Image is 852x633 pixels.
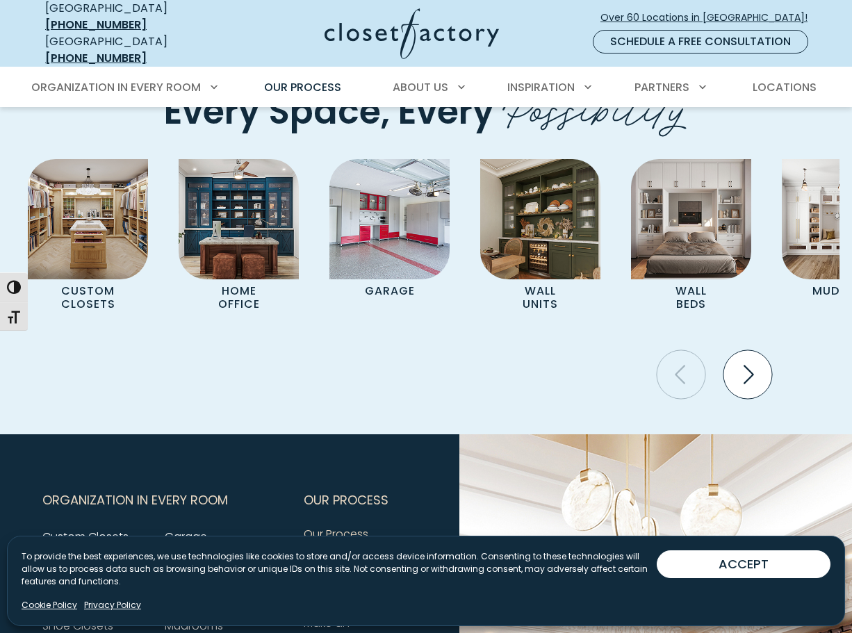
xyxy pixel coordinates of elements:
span: Every Space, [164,87,390,136]
p: Home Office [198,279,280,316]
a: Our Process [304,526,368,542]
img: Garage Cabinets [329,159,450,279]
a: Garage Cabinets Garage [314,159,465,303]
p: Wall Beds [650,279,732,316]
p: Wall Units [500,279,582,316]
span: About Us [393,79,448,95]
img: Wall unit [480,159,600,279]
p: To provide the best experiences, we use technologies like cookies to store and/or access device i... [22,550,657,588]
div: [GEOGRAPHIC_DATA] [45,33,215,67]
button: ACCEPT [657,550,830,578]
span: Locations [753,79,817,95]
a: Privacy Policy [84,599,141,611]
button: Footer Subnav Button - Our Process [304,483,418,518]
a: Over 60 Locations in [GEOGRAPHIC_DATA]! [600,6,819,30]
span: Over 60 Locations in [GEOGRAPHIC_DATA]! [600,10,819,25]
a: [PHONE_NUMBER] [45,50,147,66]
span: Organization in Every Room [42,483,228,518]
span: Our Process [264,79,341,95]
a: Custom Closets [42,529,129,545]
p: Garage [349,279,431,303]
a: Cookie Policy [22,599,77,611]
button: Footer Subnav Button - Organization in Every Room [42,483,287,518]
p: Custom Closets [47,279,129,316]
span: Inspiration [507,79,575,95]
img: Wall Bed [631,159,751,279]
span: Every [398,87,494,136]
a: Wall Bed Wall Beds [616,159,767,316]
button: Next slide [718,345,778,404]
a: Schedule a Free Consultation [593,30,808,54]
span: Partners [634,79,689,95]
span: Organization in Every Room [31,79,201,95]
a: Custom Closet with island Custom Closets [13,159,163,316]
span: Our Process [304,483,388,518]
a: Garage [165,529,207,545]
nav: Primary Menu [22,68,830,107]
a: Wall unit Wall Units [465,159,616,316]
a: Home Office featuring desk and custom cabinetry Home Office [163,159,314,316]
a: [PHONE_NUMBER] [45,17,147,33]
button: Previous slide [651,345,711,404]
img: Custom Closet with island [28,159,148,279]
img: Closet Factory Logo [325,8,499,59]
img: Home Office featuring desk and custom cabinetry [179,159,299,279]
